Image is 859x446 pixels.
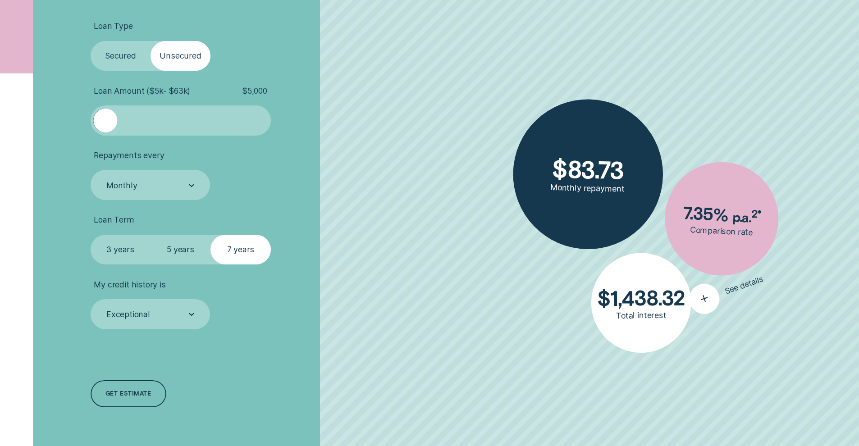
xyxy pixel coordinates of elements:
[94,280,165,290] span: My credit history is
[151,41,210,71] label: Unsecured
[106,180,137,190] div: Monthly
[242,86,267,96] span: $ 5,000
[106,309,150,319] div: Exceptional
[94,215,134,225] span: Loan Term
[210,235,270,265] label: 7 years
[685,265,768,318] button: See details
[723,274,765,296] span: See details
[94,150,164,160] span: Repayments every
[91,41,151,71] label: Secured
[91,380,166,407] a: Get estimate
[91,235,151,265] label: 3 years
[94,21,133,31] span: Loan Type
[94,86,190,96] span: Loan Amount ( $5k - $63k )
[151,235,210,265] label: 5 years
